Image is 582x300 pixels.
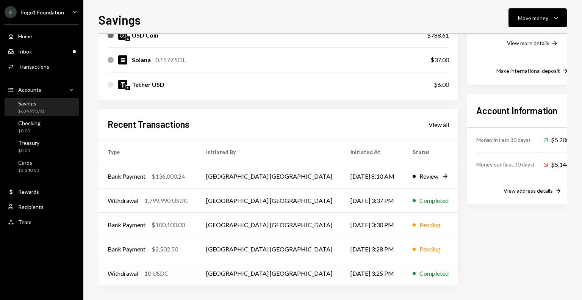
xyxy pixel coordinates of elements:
div: Withdrawal [108,196,138,205]
th: Initiated At [341,140,404,164]
div: Fogo1 Foundation [21,9,64,16]
td: [DATE] 3:25 PM [341,261,404,286]
div: $2,502.50 [152,245,178,254]
div: Money out (last 30 days) [476,160,534,168]
a: Savings$634,978.91 [5,98,79,116]
td: [DATE] 3:37 PM [341,188,404,213]
th: Status [404,140,458,164]
div: Checking [18,120,41,126]
div: Rewards [18,188,39,195]
td: [DATE] 8:10 AM [341,164,404,188]
div: Recipients [18,204,44,210]
td: [GEOGRAPHIC_DATA] [GEOGRAPHIC_DATA] [197,164,341,188]
div: $0.00 [18,128,41,134]
div: $3,140.00 [18,167,39,174]
div: View all [429,121,449,129]
a: Cards$3,140.00 [5,157,79,175]
a: Transactions [5,60,79,73]
img: ethereum-mainnet [125,86,130,90]
td: [GEOGRAPHIC_DATA] [GEOGRAPHIC_DATA] [197,261,341,286]
img: USDT [118,80,127,89]
h2: Recent Transactions [108,118,189,130]
div: Review [419,172,438,181]
div: View more details [507,40,549,46]
a: Treasury$0.00 [5,137,79,155]
div: View address details [504,187,553,194]
div: 0.1577 SOL [155,55,186,64]
img: solana-mainnet [125,36,130,41]
div: Treasury [18,140,39,146]
div: USD Coin [132,31,158,40]
div: Solana [132,55,151,64]
div: Accounts [18,86,41,93]
div: Team [18,219,31,225]
div: $100,100.00 [152,220,185,229]
h1: Savings [99,12,141,27]
img: USDC [118,31,127,40]
td: [DATE] 3:30 PM [341,213,404,237]
div: Make international deposit [496,68,560,74]
a: Team [5,215,79,229]
a: Home [5,29,79,43]
a: Accounts [5,83,79,96]
th: Initiated By [197,140,341,164]
button: Move money [508,8,567,27]
div: 10 USDC [144,269,169,278]
div: $136,000.24 [152,172,185,181]
div: F [5,6,17,18]
button: Make international deposit [496,67,569,75]
div: Money in (last 30 days) [476,136,530,144]
div: Completed [419,269,449,278]
div: Home [18,33,32,39]
div: Inbox [18,48,32,55]
img: SOL [118,55,127,64]
div: Bank Payment [108,220,145,229]
td: [GEOGRAPHIC_DATA] [GEOGRAPHIC_DATA] [197,188,341,213]
div: $788.61 [427,31,449,40]
div: Tether USD [132,80,164,89]
th: Type [99,140,197,164]
td: [GEOGRAPHIC_DATA] [GEOGRAPHIC_DATA] [197,237,341,261]
button: View address details [504,187,562,195]
a: Recipients [5,200,79,214]
button: View more details [507,39,559,48]
div: $6.00 [434,80,449,89]
a: View all [429,120,449,129]
div: $37.00 [430,55,449,64]
div: Move money [518,14,548,22]
td: [DATE] 3:28 PM [341,237,404,261]
a: Inbox [5,44,79,58]
div: $0.00 [18,148,39,154]
div: Bank Payment [108,245,145,254]
a: Rewards [5,185,79,198]
div: Pending [419,245,441,254]
td: [GEOGRAPHIC_DATA] [GEOGRAPHIC_DATA] [197,213,341,237]
div: Withdrawal [108,269,138,278]
div: Pending [419,220,441,229]
div: Transactions [18,63,49,70]
div: 1,799,990 USDC [144,196,188,205]
div: Bank Payment [108,172,145,181]
div: $634,978.91 [18,108,44,115]
div: Cards [18,159,39,166]
div: Savings [18,100,44,107]
div: Completed [419,196,449,205]
a: Checking$0.00 [5,118,79,136]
